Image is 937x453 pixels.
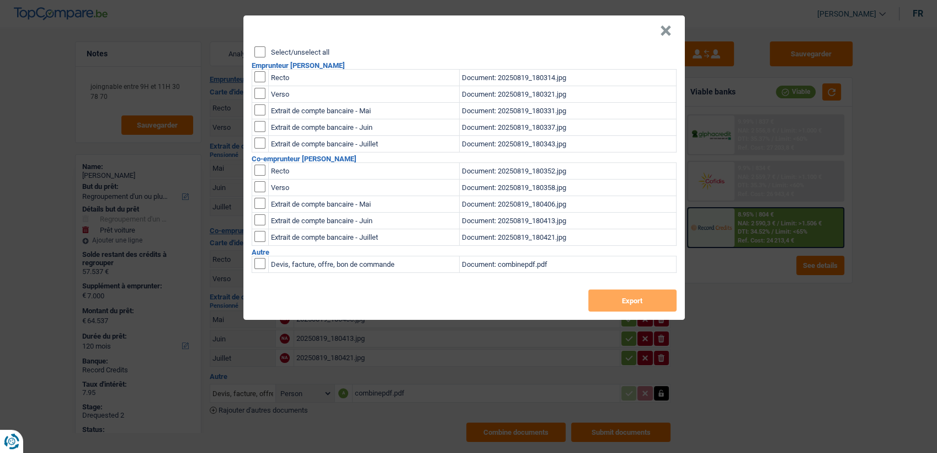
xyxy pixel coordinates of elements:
td: Document: 20250819_180314.jpg [459,70,676,86]
td: Document: 20250819_180321.jpg [459,86,676,103]
td: Document: 20250819_180413.jpg [459,213,676,229]
td: Document: 20250819_180331.jpg [459,103,676,119]
td: Document: combinepdf.pdf [459,256,676,273]
h2: Emprunteur [PERSON_NAME] [252,62,677,69]
td: Extrait de compte bancaire - Juin [268,213,459,229]
td: Document: 20250819_180352.jpg [459,163,676,180]
td: Recto [268,163,459,180]
label: Select/unselect all [271,49,329,56]
h2: Co-emprunteur [PERSON_NAME] [252,155,677,162]
td: Extrait de compte bancaire - Juillet [268,229,459,246]
td: Document: 20250819_180358.jpg [459,180,676,196]
td: Verso [268,86,459,103]
td: Document: 20250819_180337.jpg [459,119,676,136]
button: Close [660,25,672,36]
td: Document: 20250819_180406.jpg [459,196,676,213]
td: Extrait de compte bancaire - Juillet [268,136,459,152]
td: Document: 20250819_180343.jpg [459,136,676,152]
td: Extrait de compte bancaire - Mai [268,196,459,213]
td: Verso [268,180,459,196]
td: Document: 20250819_180421.jpg [459,229,676,246]
button: Export [588,289,677,312]
td: Devis, facture, offre, bon de commande [268,256,459,273]
td: Extrait de compte bancaire - Juin [268,119,459,136]
td: Extrait de compte bancaire - Mai [268,103,459,119]
td: Recto [268,70,459,86]
h2: Autre [252,249,677,256]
